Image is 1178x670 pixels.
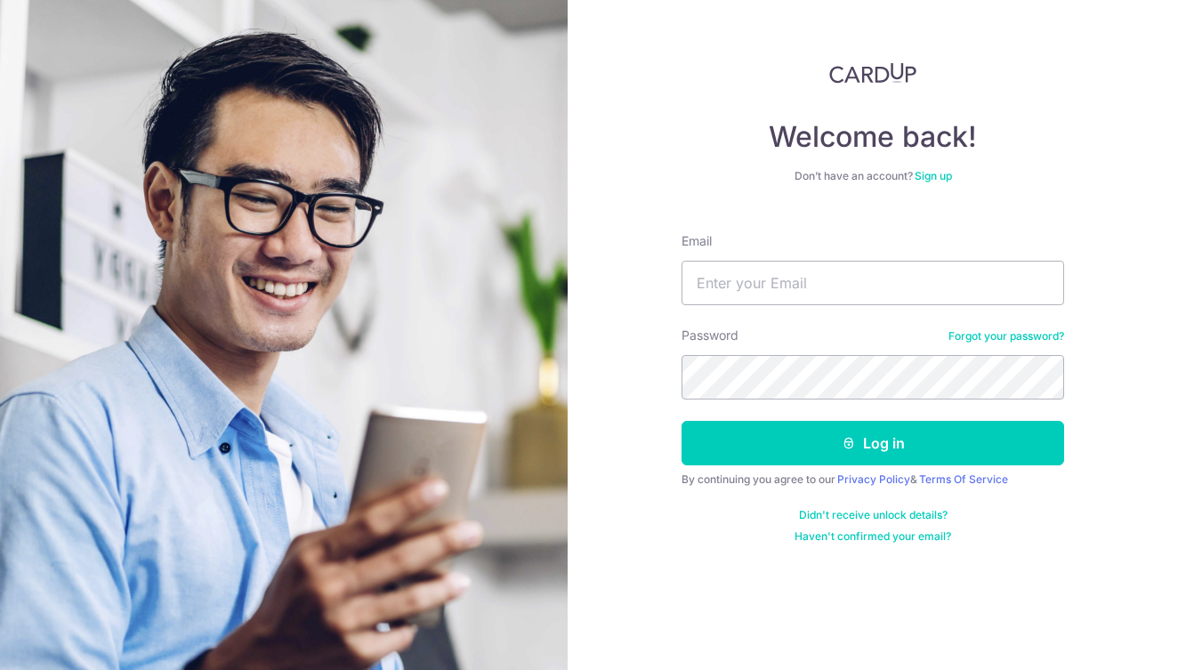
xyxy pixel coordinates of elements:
[915,169,952,182] a: Sign up
[682,327,738,344] label: Password
[682,472,1064,487] div: By continuing you agree to our &
[948,329,1064,343] a: Forgot your password?
[682,261,1064,305] input: Enter your Email
[837,472,910,486] a: Privacy Policy
[682,169,1064,183] div: Don’t have an account?
[682,421,1064,465] button: Log in
[795,529,951,544] a: Haven't confirmed your email?
[829,62,916,84] img: CardUp Logo
[682,119,1064,155] h4: Welcome back!
[919,472,1008,486] a: Terms Of Service
[799,508,948,522] a: Didn't receive unlock details?
[682,232,712,250] label: Email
